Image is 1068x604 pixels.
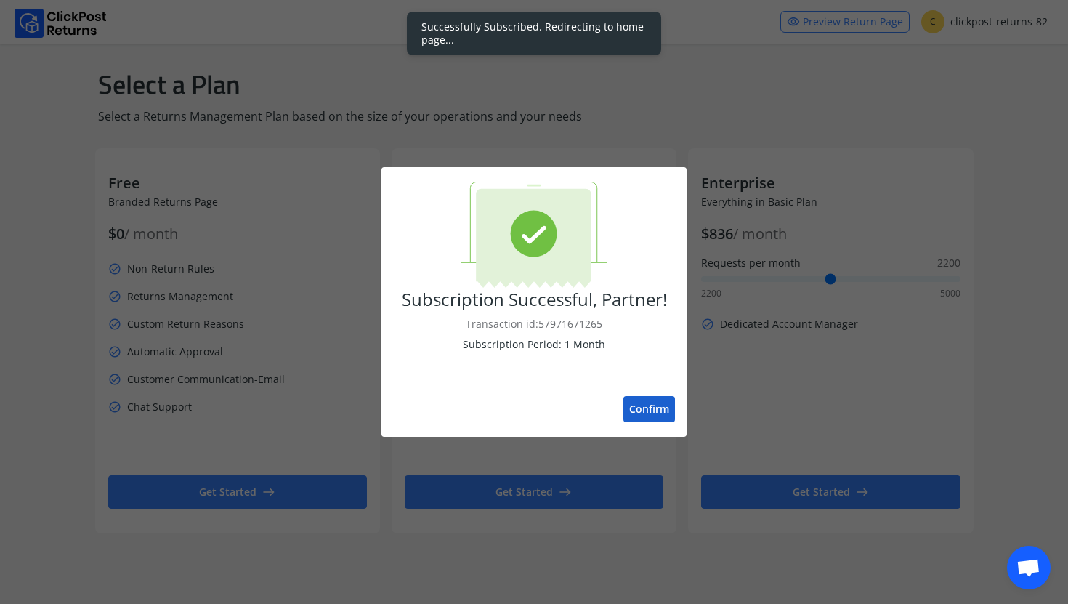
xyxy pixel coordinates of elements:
p: Transaction id: 57971671265 [396,317,672,331]
button: Confirm [623,396,675,422]
p: Subscription Successful, Partner! [396,288,672,311]
img: Success [461,182,607,287]
p: Subscription Period: 1 Month [396,337,672,352]
a: Open chat [1007,546,1051,589]
div: Successfully Subscribed. Redirecting to home page... [421,20,647,47]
